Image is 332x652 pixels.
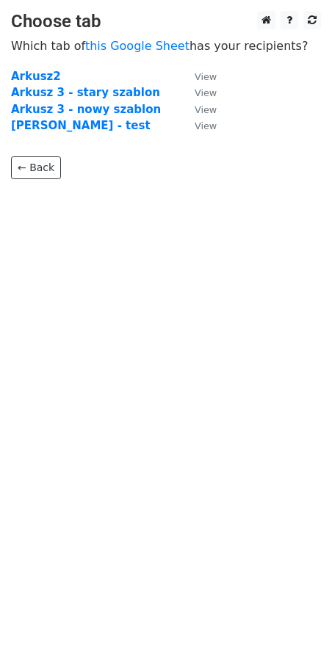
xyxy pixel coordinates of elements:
a: Arkusz 3 - stary szablon [11,86,160,99]
iframe: Chat Widget [259,582,332,652]
h3: Choose tab [11,11,321,32]
a: Arkusz2 [11,70,61,83]
small: View [195,71,217,82]
small: View [195,87,217,98]
a: View [180,86,217,99]
small: View [195,120,217,131]
a: Arkusz 3 - nowy szablon [11,103,161,116]
a: View [180,103,217,116]
a: [PERSON_NAME] - test [11,119,151,132]
a: this Google Sheet [85,39,190,53]
small: View [195,104,217,115]
a: ← Back [11,156,61,179]
a: View [180,119,217,132]
a: View [180,70,217,83]
p: Which tab of has your recipients? [11,38,321,54]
